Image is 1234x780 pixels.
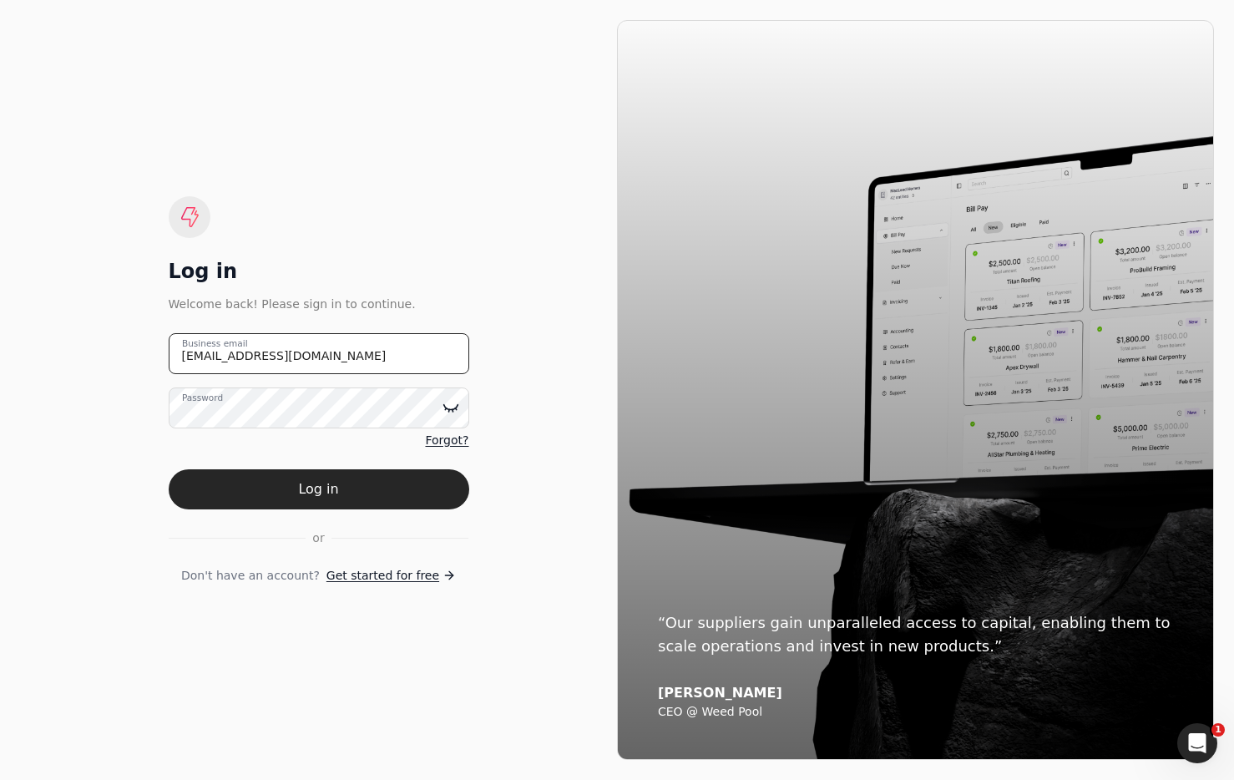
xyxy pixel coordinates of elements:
[182,391,223,404] label: Password
[326,567,439,585] span: Get started for free
[658,705,1173,720] div: CEO @ Weed Pool
[182,337,248,350] label: Business email
[658,685,1173,701] div: [PERSON_NAME]
[658,611,1173,658] div: “Our suppliers gain unparalleled access to capital, enabling them to scale operations and invest ...
[1177,723,1217,763] iframe: Intercom live chat
[312,529,324,547] span: or
[169,295,469,313] div: Welcome back! Please sign in to continue.
[326,567,456,585] a: Get started for free
[181,567,320,585] span: Don't have an account?
[1211,723,1225,737] span: 1
[425,432,468,449] a: Forgot?
[169,258,469,285] div: Log in
[169,469,469,509] button: Log in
